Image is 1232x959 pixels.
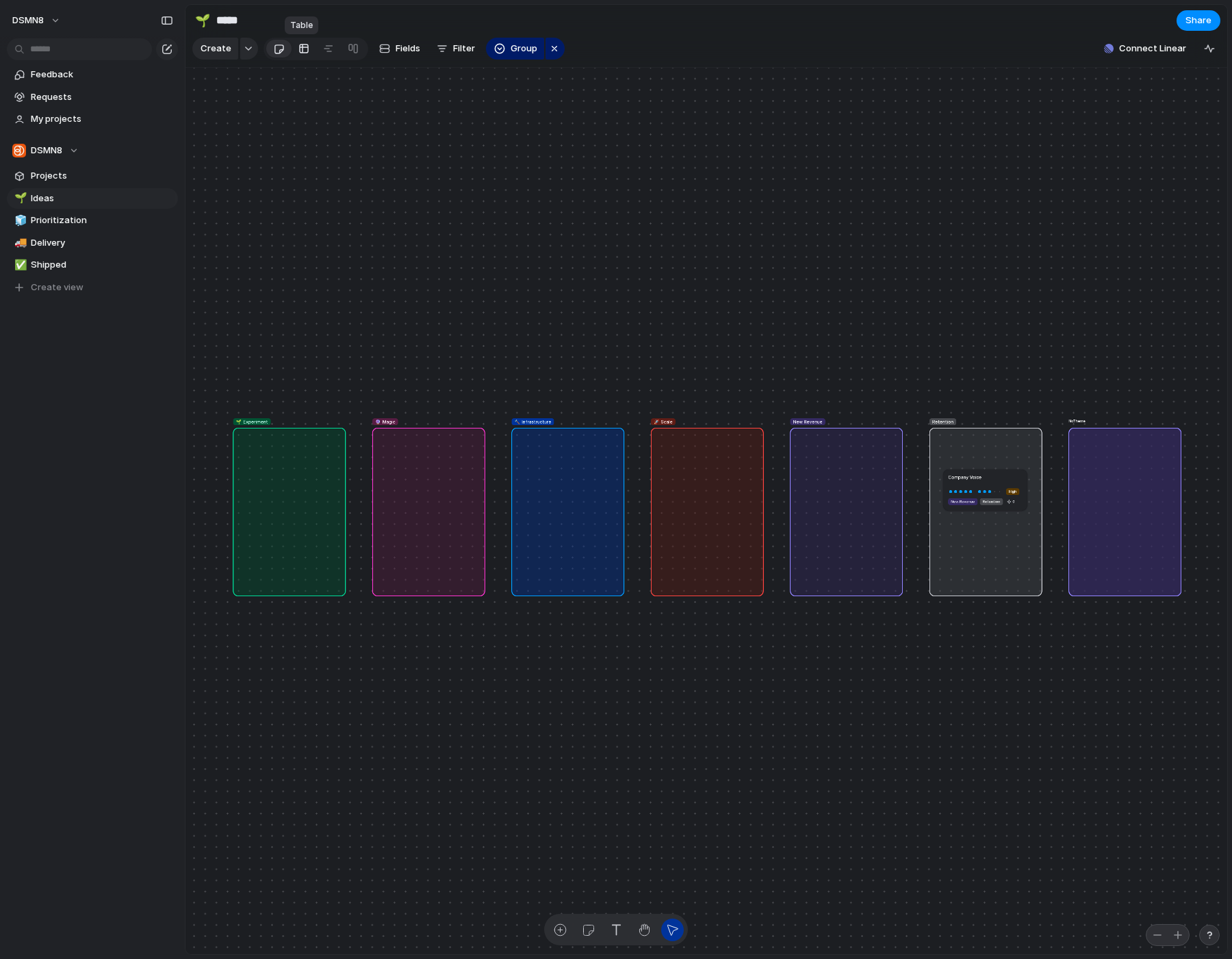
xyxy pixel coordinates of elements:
span: Delivery [31,236,173,250]
span: 🔮 [375,419,381,424]
span: New Revenue [793,418,823,425]
span: DSMN8 [31,144,62,157]
span: Connect Linear [1119,42,1186,55]
span: 🌱 [236,419,242,424]
span: Requests [31,90,173,104]
a: Requests [7,87,178,107]
span: Feedback [31,68,173,81]
a: My projects [7,109,178,129]
span: New Revenue [951,498,975,504]
button: Group [486,38,544,60]
span: Infrastructure [515,418,552,425]
span: 0 [1012,498,1014,504]
button: Filter [431,38,480,60]
span: 🔨 [515,419,520,424]
span: Retention [932,418,953,425]
span: High [1009,489,1016,494]
a: 🚚Delivery [7,233,178,253]
span: Experiment [236,418,268,425]
a: 🧊Prioritization [7,210,178,231]
button: New RevenueRetention [947,497,1004,506]
button: 🌱 [192,10,214,31]
span: Retention [983,498,1001,504]
a: Feedback [7,64,178,85]
button: Create [192,38,238,60]
div: 🌱 [14,190,24,206]
span: Create view [31,281,84,294]
button: 🌱 [12,192,26,205]
span: Prioritization [31,214,173,227]
span: Scale [654,418,673,425]
button: Share [1177,10,1220,31]
div: Table [285,16,318,34]
button: High [1005,487,1021,496]
button: 🚚 [12,236,26,250]
span: 🚀 [654,419,659,424]
button: Create view [7,277,178,298]
span: Group [511,42,537,55]
span: Projects [31,169,173,183]
span: Magic [375,418,395,425]
div: 🚚 [14,235,24,251]
div: 🧊 [14,213,24,229]
span: Create [201,42,231,55]
button: Fields [374,38,426,60]
button: 🧊 [12,214,26,227]
button: DSMN8 [6,10,68,31]
span: Shipped [31,258,173,272]
span: My projects [31,112,173,126]
h1: Company Voice [948,474,981,481]
button: DSMN8 [7,140,178,161]
button: 0 [1005,497,1016,506]
a: ✅Shipped [7,255,178,275]
div: ✅ [14,257,24,273]
span: Filter [453,42,475,55]
button: Connect Linear [1099,38,1192,59]
span: Fields [396,42,420,55]
button: ✅ [12,258,26,272]
span: Ideas [31,192,173,205]
div: 🌱 [195,11,210,29]
a: 🌱Ideas [7,188,178,209]
span: No Theme [1068,418,1085,424]
span: Share [1185,14,1211,27]
a: Projects [7,166,178,186]
span: DSMN8 [12,14,44,27]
